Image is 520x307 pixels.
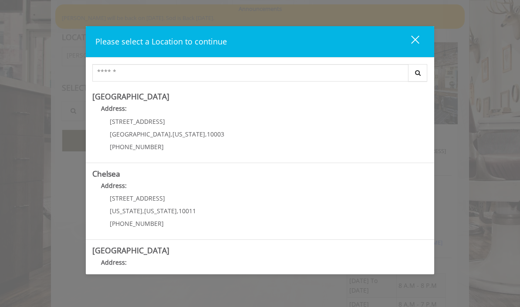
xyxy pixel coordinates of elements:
[413,70,423,76] i: Search button
[144,207,177,215] span: [US_STATE]
[177,207,179,215] span: ,
[110,143,164,151] span: [PHONE_NUMBER]
[110,207,142,215] span: [US_STATE]
[95,36,227,47] span: Please select a Location to continue
[171,130,172,138] span: ,
[92,245,169,256] b: [GEOGRAPHIC_DATA]
[110,130,171,138] span: [GEOGRAPHIC_DATA]
[110,117,165,126] span: [STREET_ADDRESS]
[92,64,409,82] input: Search Center
[110,194,165,202] span: [STREET_ADDRESS]
[401,35,419,48] div: close dialog
[179,207,196,215] span: 10011
[101,181,127,190] b: Address:
[172,130,205,138] span: [US_STATE]
[142,207,144,215] span: ,
[207,130,224,138] span: 10003
[92,91,169,102] b: [GEOGRAPHIC_DATA]
[395,33,425,51] button: close dialog
[110,219,164,228] span: [PHONE_NUMBER]
[92,168,120,179] b: Chelsea
[101,258,127,266] b: Address:
[205,130,207,138] span: ,
[101,104,127,113] b: Address:
[92,64,428,86] div: Center Select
